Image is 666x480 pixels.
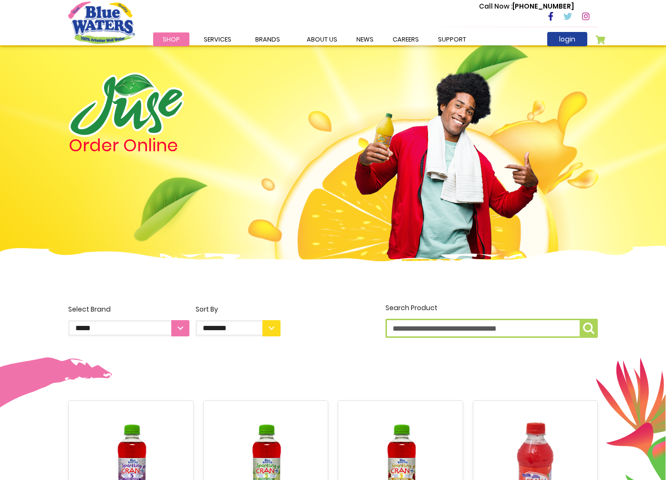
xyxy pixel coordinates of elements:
[428,32,476,46] a: support
[204,35,231,44] span: Services
[479,1,512,11] span: Call Now :
[385,319,598,338] input: Search Product
[68,320,189,336] select: Select Brand
[347,32,383,46] a: News
[385,303,598,338] label: Search Product
[163,35,180,44] span: Shop
[354,55,540,259] img: man.png
[69,137,281,154] h4: Order Online
[583,323,594,334] img: search-icon.png
[68,1,135,43] a: store logo
[297,32,347,46] a: about us
[255,35,280,44] span: Brands
[383,32,428,46] a: careers
[580,319,598,338] button: Search Product
[196,304,281,314] div: Sort By
[69,73,184,137] img: logo
[68,304,189,336] label: Select Brand
[479,1,574,11] p: [PHONE_NUMBER]
[547,32,587,46] a: login
[196,320,281,336] select: Sort By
